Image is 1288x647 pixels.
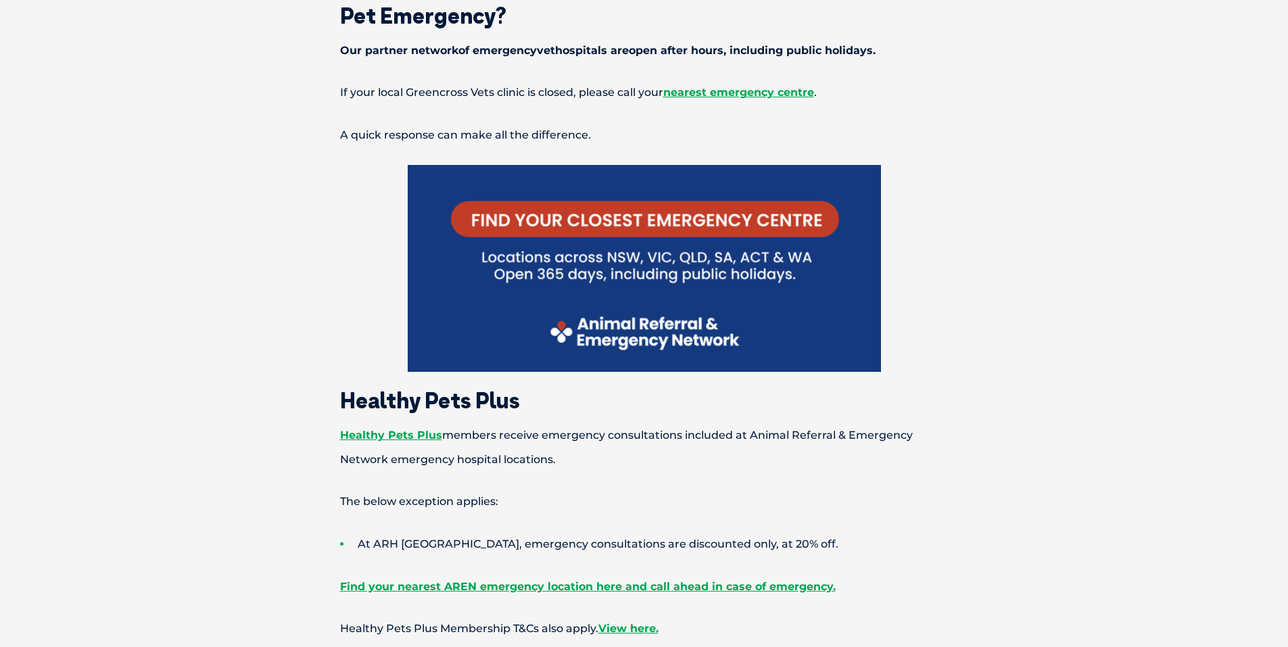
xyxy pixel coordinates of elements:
[293,423,996,472] p: members receive emergency consultations included at Animal Referral & Emergency Network emergency...
[611,44,629,57] span: are
[598,622,659,635] a: View here.
[340,86,663,99] span: If your local Greencross Vets clinic is closed, please call your
[629,44,876,57] span: open after hours, including public holidays.
[663,86,814,99] a: nearest emergency centre
[340,44,458,57] span: Our partner network
[458,44,537,57] span: of emergency
[555,44,607,57] span: hospitals
[293,5,996,26] h2: Pet Emergency?
[340,429,442,441] a: Healthy Pets Plus
[293,489,996,514] p: The below exception applies:
[340,580,836,593] a: Find your nearest AREN emergency location here and call ahead in case of emergency.
[814,86,817,99] span: .
[340,128,591,141] span: A quick response can make all the difference.
[408,165,881,371] img: Find your local emergency centre
[340,532,996,556] li: At ARH [GEOGRAPHIC_DATA], emergency consultations are discounted only, at 20% off.
[537,44,555,57] span: vet
[293,389,996,411] h2: Healthy Pets Plus
[293,617,996,641] p: Healthy Pets Plus Membership T&Cs also apply.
